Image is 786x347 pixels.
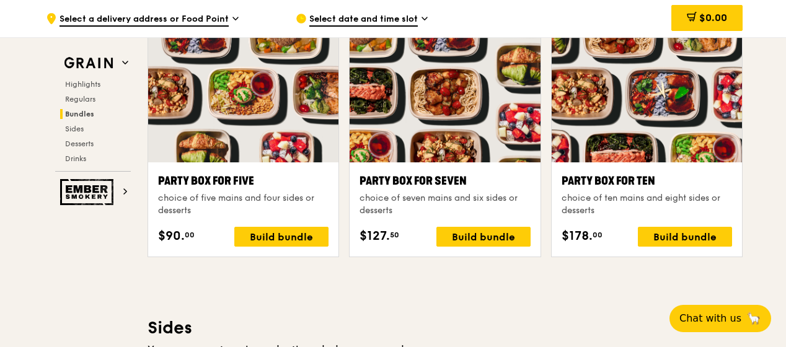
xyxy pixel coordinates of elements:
span: Select date and time slot [309,13,418,27]
span: Select a delivery address or Food Point [60,13,229,27]
span: $178. [562,227,593,245]
div: Build bundle [638,227,732,247]
span: $127. [360,227,390,245]
span: Bundles [65,110,94,118]
span: $0.00 [699,12,727,24]
span: Sides [65,125,84,133]
div: choice of ten mains and eight sides or desserts [562,192,732,217]
button: Chat with us🦙 [669,305,771,332]
span: Drinks [65,154,86,163]
img: Grain web logo [60,52,117,74]
span: Desserts [65,139,94,148]
span: Chat with us [679,311,741,326]
h3: Sides [148,317,743,339]
span: Regulars [65,95,95,103]
div: Party Box for Seven [360,172,530,190]
span: 🦙 [746,311,761,326]
img: Ember Smokery web logo [60,179,117,205]
div: Build bundle [234,227,329,247]
div: Build bundle [436,227,531,247]
div: choice of seven mains and six sides or desserts [360,192,530,217]
div: choice of five mains and four sides or desserts [158,192,329,217]
div: Party Box for Ten [562,172,732,190]
span: 50 [390,230,399,240]
span: $90. [158,227,185,245]
span: Highlights [65,80,100,89]
span: 00 [185,230,195,240]
div: Party Box for Five [158,172,329,190]
span: 00 [593,230,603,240]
